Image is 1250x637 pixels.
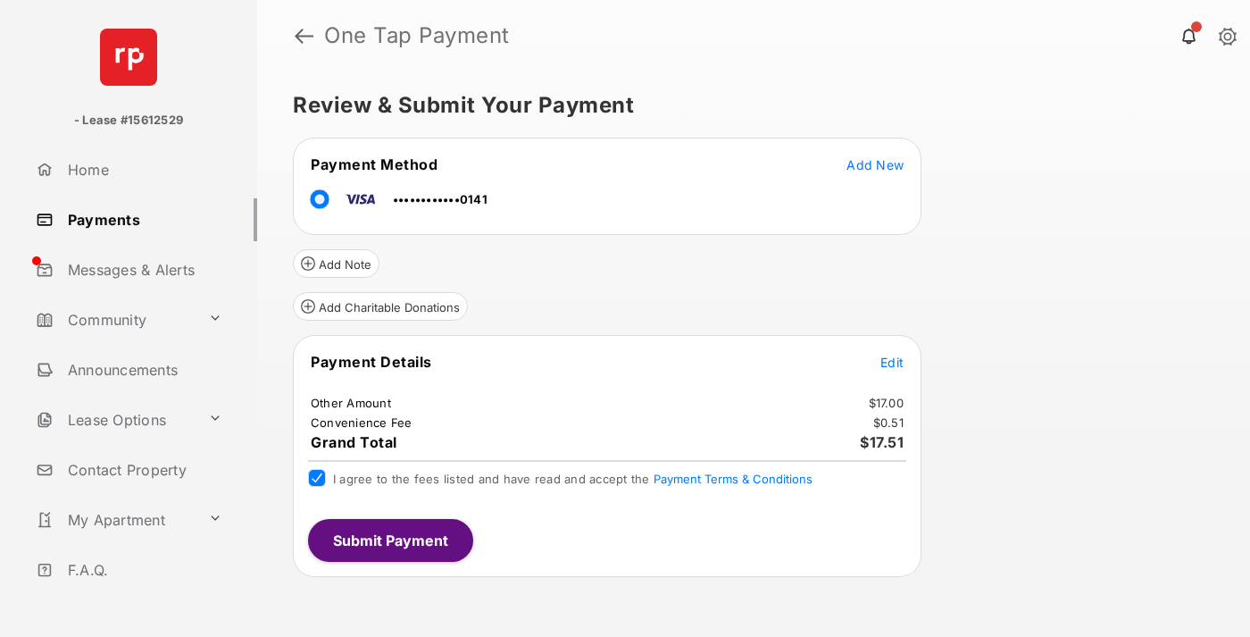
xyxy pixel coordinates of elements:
[29,398,201,441] a: Lease Options
[872,415,904,431] td: $0.51
[310,415,413,431] td: Convenience Fee
[293,292,468,321] button: Add Charitable Donations
[29,148,257,191] a: Home
[29,549,257,591] a: F.A.Q.
[880,355,904,370] span: Edit
[311,155,437,173] span: Payment Method
[293,249,379,278] button: Add Note
[29,298,201,341] a: Community
[74,112,183,130] p: - Lease #15612529
[29,499,201,541] a: My Apartment
[29,248,257,291] a: Messages & Alerts
[310,395,392,411] td: Other Amount
[311,433,397,451] span: Grand Total
[880,353,904,371] button: Edit
[29,198,257,241] a: Payments
[308,519,473,562] button: Submit Payment
[29,348,257,391] a: Announcements
[846,155,904,173] button: Add New
[868,395,905,411] td: $17.00
[393,192,487,206] span: ••••••••••••0141
[333,472,812,486] span: I agree to the fees listed and have read and accept the
[311,353,432,371] span: Payment Details
[100,29,157,86] img: svg+xml;base64,PHN2ZyB4bWxucz0iaHR0cDovL3d3dy53My5vcmcvMjAwMC9zdmciIHdpZHRoPSI2NCIgaGVpZ2h0PSI2NC...
[860,433,904,451] span: $17.51
[29,448,257,491] a: Contact Property
[293,95,1200,116] h5: Review & Submit Your Payment
[324,25,510,46] strong: One Tap Payment
[846,157,904,172] span: Add New
[654,472,812,486] button: I agree to the fees listed and have read and accept the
